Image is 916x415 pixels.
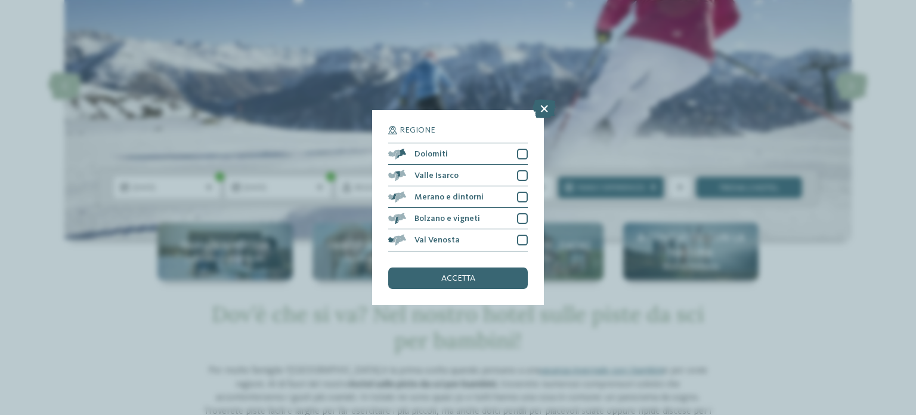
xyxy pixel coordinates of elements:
[414,214,480,223] span: Bolzano e vigneti
[400,126,435,134] span: Regione
[414,150,448,158] span: Dolomiti
[414,171,459,180] span: Valle Isarco
[414,236,460,244] span: Val Venosta
[414,193,484,201] span: Merano e dintorni
[441,274,475,282] span: accetta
